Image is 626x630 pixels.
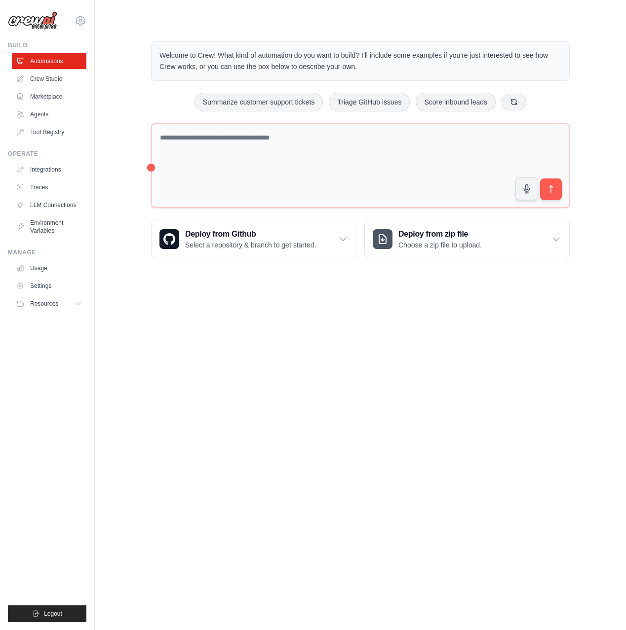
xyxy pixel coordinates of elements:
[159,50,561,72] p: Welcome to Crew! What kind of automation do you want to build? I'll include some examples if you'...
[12,162,86,177] a: Integrations
[185,228,316,240] h3: Deploy from Github
[30,300,58,308] span: Resources
[195,93,323,111] button: Summarize customer support tickets
[12,215,86,239] a: Environment Variables
[12,124,86,140] a: Tool Registry
[8,605,86,622] button: Logout
[44,610,62,618] span: Logout
[12,89,86,105] a: Marketplace
[8,11,57,30] img: Logo
[8,150,86,158] div: Operate
[329,93,410,111] button: Triage GitHub issues
[12,53,86,69] a: Automations
[185,240,316,250] p: Select a repository & branch to get started.
[12,296,86,312] button: Resources
[8,248,86,256] div: Manage
[398,228,482,240] h3: Deploy from zip file
[12,71,86,87] a: Crew Studio
[416,93,496,111] button: Score inbound leads
[12,179,86,195] a: Traces
[8,41,86,49] div: Build
[12,260,86,276] a: Usage
[12,197,86,213] a: LLM Connections
[398,240,482,250] p: Choose a zip file to upload.
[12,278,86,294] a: Settings
[12,106,86,122] a: Agents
